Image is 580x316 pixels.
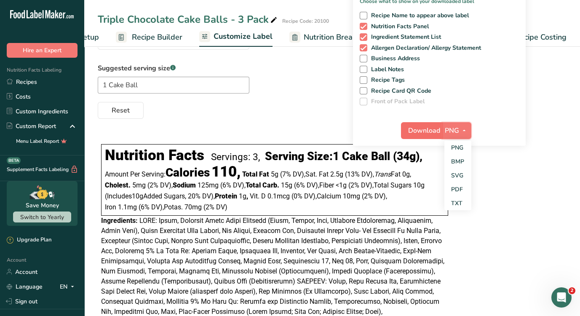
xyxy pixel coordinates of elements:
[163,203,164,211] span: ,
[101,217,138,225] span: Ingredients:
[7,279,43,294] a: Language
[367,98,425,105] span: Front of Pack Label
[139,260,155,265] span: News
[304,170,305,178] span: ,
[12,214,156,239] div: How Subscription Upgrades Work on [DOMAIN_NAME]
[401,122,442,139] button: Download
[374,170,401,178] span: Fat
[145,13,160,29] div: Close
[281,181,292,189] span: 15g
[214,192,215,200] span: ,
[318,181,319,189] span: ,
[367,55,420,62] span: Business Address
[105,203,116,211] span: Iron
[17,74,152,88] p: How can we help?
[333,150,420,163] span: 1 Cake Ball (34g)
[185,192,186,200] span: ,
[265,150,422,163] div: Serving Size: ,
[7,122,56,131] div: Custom Report
[282,17,329,25] div: Recipe Code: 20100
[246,192,248,200] span: ,
[105,147,204,164] div: Nutrition Facts
[60,281,78,292] div: EN
[173,181,196,189] span: Sodium
[171,181,173,189] span: ,
[12,179,156,195] button: Search for help
[17,19,73,27] img: logo
[499,28,567,47] a: Recipe Costing
[242,170,269,178] span: Total Fat
[90,13,107,30] img: Profile image for Rachelle
[17,106,151,115] div: Recent message
[8,147,160,171] div: Send us a message
[250,192,266,200] span: Vit. D
[280,170,305,178] span: ‏(7% DV)
[105,192,186,200] span: Includes Added Sugars
[26,201,59,210] div: Save Money
[408,126,440,136] span: Download
[116,28,182,47] a: Recipe Builder
[101,217,444,316] span: LORE: Ipsum, Dolorsit Ametc Adipi Elitsedd (Eiusm, Tempor, Inci, Utlabore Etdoloremag, Aliquaenim...
[98,63,249,73] label: Suggested serving size
[373,170,374,178] span: ,
[139,203,164,211] span: ‏(6% DV)
[11,260,30,265] span: Home
[17,155,141,163] div: Send us a message
[345,170,374,178] span: ‏(13% DV)
[402,170,410,178] span: 0g
[315,192,317,200] span: ,
[444,196,471,210] a: TXT
[105,181,131,189] span: Cholest.
[13,212,71,222] button: Switch to Yearly
[132,181,146,189] span: 5mg
[367,76,405,84] span: Recipe Tags
[17,202,141,211] div: Hire an Expert Services
[49,260,78,265] span: Messages
[7,236,51,244] div: Upgrade Plan
[330,170,343,178] span: 2.5g
[17,218,141,236] div: How Subscription Upgrades Work on [DOMAIN_NAME]
[147,181,173,189] span: ‏(2% DV)
[305,170,329,178] span: Sat. Fat
[211,163,241,180] span: 110,
[291,192,317,200] span: ‏(0% DV)
[367,23,429,30] span: Nutrition Facts Panel
[367,66,404,73] span: Label Notes
[367,87,432,95] span: Recipe Card QR Code
[319,181,334,189] span: Fiber
[367,12,469,19] span: Recipe Name to appear above label
[367,44,481,52] span: Allergen Declaration/ Allergy Statement
[42,238,84,272] button: Messages
[118,203,137,211] span: 1.1mg
[17,119,34,136] img: Profile image for LIA
[551,287,572,308] iframe: Intercom live chat
[20,213,64,221] span: Switch to Yearly
[374,170,391,178] i: Trans
[122,13,139,30] img: Profile image for Rana
[289,28,376,47] a: Nutrition Breakdown
[17,183,68,192] span: Search for help
[17,60,152,74] p: Hi Ram 👋
[413,181,425,189] span: 10g
[199,27,273,47] a: Customize Label
[374,181,412,189] span: Total Sugars
[7,157,21,164] div: BETA
[271,170,278,178] span: 5g
[215,192,237,200] span: Protein
[294,181,319,189] span: ‏(6% DV)
[48,127,72,136] div: • 2h ago
[220,181,246,189] span: ‏(6% DV)
[372,181,374,189] span: ,
[105,167,241,179] div: Amount Per Serving:
[444,141,471,155] a: PNG
[386,192,387,200] span: ,
[198,181,219,189] span: 125mg
[132,192,143,200] span: 10g
[343,192,360,200] span: 10mg
[166,166,210,179] span: Calories
[9,112,160,143] div: Profile image for LIAIf you still need help with changing your email and password, I'm here to as...
[98,102,144,119] button: Reset
[188,192,215,200] span: ‏20% DV)
[214,31,273,42] span: Customize Label
[84,238,126,272] button: Help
